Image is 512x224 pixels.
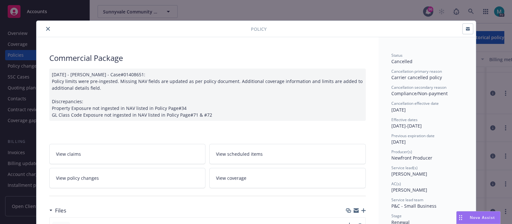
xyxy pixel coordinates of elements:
span: [DATE] [391,107,406,113]
span: [PERSON_NAME] [391,187,427,193]
span: Previous expiration date [391,133,435,138]
span: Producer(s) [391,149,412,154]
span: Effective dates [391,117,418,122]
a: View coverage [209,168,366,188]
span: Cancelled [391,58,412,64]
span: [PERSON_NAME] [391,171,427,177]
span: Policy [251,26,267,32]
span: View scheduled items [216,151,263,157]
span: View coverage [216,175,246,181]
h3: Files [55,206,66,215]
span: Service lead team [391,197,423,203]
span: Service lead(s) [391,165,418,170]
div: [DATE] - [PERSON_NAME] - Case#01408651: Policy limits were pre-ingested. Missing NAV fields are u... [49,69,366,121]
div: Files [49,206,66,215]
span: Newfront Producer [391,155,432,161]
span: P&C - Small Business [391,203,436,209]
span: View policy changes [56,175,99,181]
span: Cancellation primary reason [391,69,442,74]
div: Drag to move [457,212,465,224]
button: close [44,25,52,33]
div: [DATE] - [DATE] [391,117,463,129]
span: AC(s) [391,181,401,187]
span: View claims [56,151,81,157]
span: Cancellation secondary reason [391,85,446,90]
span: Carrier cancelled policy [391,74,442,80]
a: View claims [49,144,206,164]
button: Nova Assist [456,211,500,224]
span: Stage [391,213,402,219]
span: Nova Assist [470,215,495,220]
span: [DATE] [391,139,406,145]
a: View scheduled items [209,144,366,164]
span: Compliance/Non-payment [391,90,448,96]
a: View policy changes [49,168,206,188]
span: Status [391,53,403,58]
div: Commercial Package [49,53,366,63]
span: Cancellation effective date [391,101,439,106]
